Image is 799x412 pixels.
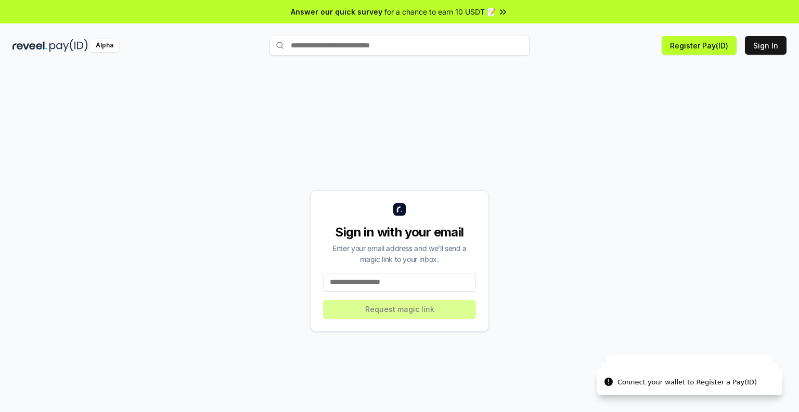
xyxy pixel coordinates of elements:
div: Alpha [90,39,119,52]
img: reveel_dark [12,39,47,52]
img: pay_id [49,39,88,52]
img: logo_small [393,203,406,216]
button: Register Pay(ID) [662,36,737,55]
div: Sign in with your email [323,224,476,241]
div: Connect your wallet to Register a Pay(ID) [617,377,757,388]
span: for a chance to earn 10 USDT 📝 [384,6,496,17]
button: Sign In [745,36,787,55]
span: Answer our quick survey [291,6,382,17]
div: Enter your email address and we’ll send a magic link to your inbox. [323,243,476,265]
